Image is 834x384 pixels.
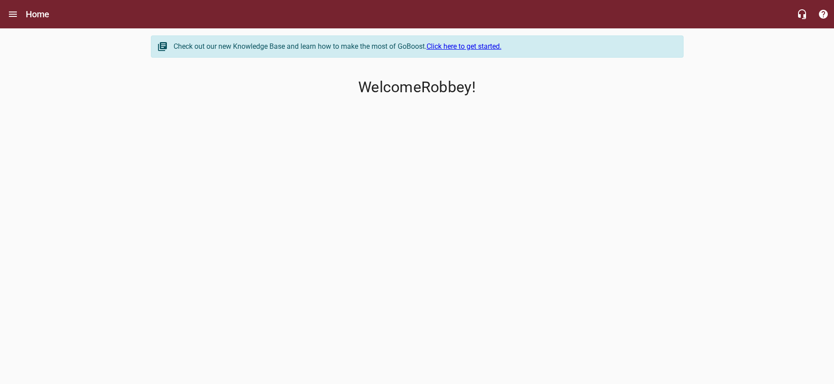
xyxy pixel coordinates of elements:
button: Live Chat [791,4,813,25]
a: Click here to get started. [427,42,502,51]
button: Open drawer [2,4,24,25]
div: Check out our new Knowledge Base and learn how to make the most of GoBoost. [174,41,674,52]
p: Welcome Robbey ! [151,78,684,96]
button: Support Portal [813,4,834,25]
h6: Home [26,7,50,21]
